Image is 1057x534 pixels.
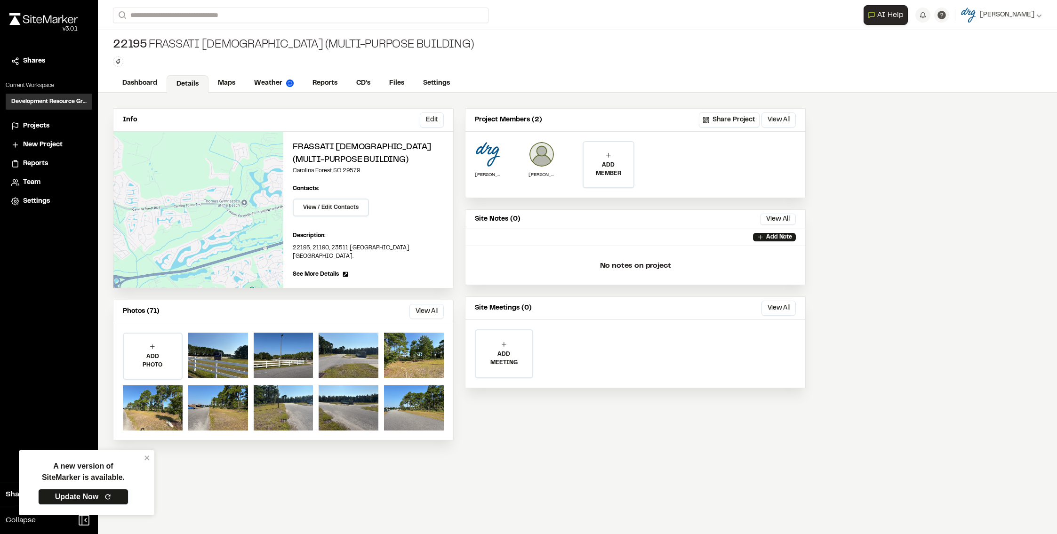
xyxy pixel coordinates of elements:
[475,171,501,178] p: [PERSON_NAME]
[286,80,294,87] img: precipai.png
[293,141,444,167] h2: Frassati [DEMOGRAPHIC_DATA] (Multi-Purpose Building)
[293,231,444,240] p: Description:
[380,74,414,92] a: Files
[475,214,520,224] p: Site Notes (0)
[409,304,444,319] button: View All
[113,56,123,67] button: Edit Tags
[124,352,182,369] p: ADD PHOTO
[113,8,130,23] button: Search
[293,167,444,175] p: Carolina Forest , SC 29579
[23,140,63,150] span: New Project
[167,75,208,93] a: Details
[23,56,45,66] span: Shares
[864,5,912,25] div: Open AI Assistant
[293,244,444,261] p: 22195, 21190, 23511 [GEOGRAPHIC_DATA]. [GEOGRAPHIC_DATA].
[6,489,69,500] span: Share Workspace
[528,141,555,167] img: reece bonnett
[475,115,542,125] p: Project Members (2)
[23,177,40,188] span: Team
[11,97,87,106] h3: Development Resource Group
[961,8,1042,23] button: [PERSON_NAME]
[420,112,444,128] button: Edit
[123,306,160,317] p: Photos (71)
[303,74,347,92] a: Reports
[414,74,459,92] a: Settings
[208,74,245,92] a: Maps
[113,38,473,53] div: Frassati [DEMOGRAPHIC_DATA] (Multi-Purpose Building)
[293,270,339,279] span: See More Details
[347,74,380,92] a: CD's
[11,159,87,169] a: Reports
[475,141,501,167] img: Philip Hornbeck
[760,214,796,225] button: View All
[6,81,92,90] p: Current Workspace
[42,461,125,483] p: A new version of SiteMarker is available.
[528,171,555,178] p: [PERSON_NAME]
[761,112,796,128] button: View All
[761,301,796,316] button: View All
[6,515,36,526] span: Collapse
[11,140,87,150] a: New Project
[11,196,87,207] a: Settings
[9,25,78,33] div: Oh geez...please don't...
[123,115,137,125] p: Info
[11,177,87,188] a: Team
[877,9,904,21] span: AI Help
[473,251,798,281] p: No notes on project
[245,74,303,92] a: Weather
[23,159,48,169] span: Reports
[113,38,147,53] span: 22195
[961,8,976,23] img: User
[766,233,792,241] p: Add Note
[144,454,151,462] button: close
[475,303,532,313] p: Site Meetings (0)
[11,56,87,66] a: Shares
[11,121,87,131] a: Projects
[293,184,319,193] p: Contacts:
[864,5,908,25] button: Open AI Assistant
[38,489,128,505] a: Update Now
[293,199,369,216] button: View / Edit Contacts
[113,74,167,92] a: Dashboard
[980,10,1034,20] span: [PERSON_NAME]
[9,13,78,25] img: rebrand.png
[23,196,50,207] span: Settings
[699,112,760,128] button: Share Project
[584,161,633,178] p: ADD MEMBER
[23,121,49,131] span: Projects
[476,350,532,367] p: ADD MEETING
